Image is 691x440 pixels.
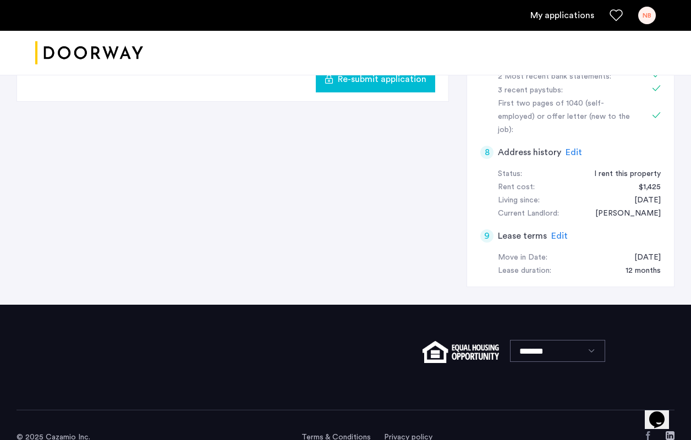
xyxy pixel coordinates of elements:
span: Re-submit application [338,73,426,86]
a: LinkedIn [666,431,674,440]
a: My application [530,9,594,22]
a: Favorites [610,9,623,22]
div: $1,425 [628,181,661,194]
div: 09/01/2025 [623,251,661,265]
h5: Address history [498,146,561,159]
div: Living since: [498,194,540,207]
button: button [316,66,435,92]
div: Current Landlord: [498,207,559,221]
div: Rent cost: [498,181,535,194]
div: I rent this property [583,168,661,181]
div: 3 recent paystubs: [498,84,637,97]
select: Language select [510,340,605,362]
a: Facebook [644,431,652,440]
div: 12 months [615,265,661,278]
a: Cazamio logo [35,32,143,74]
div: Status: [498,168,522,181]
span: Edit [566,148,582,157]
h5: Lease terms [498,229,547,243]
div: 2 Most recent bank statements: [498,70,637,84]
img: logo [35,32,143,74]
div: First two pages of 1040 (self-employed) or offer letter (new to the job): [498,97,637,137]
div: 9 [480,229,493,243]
iframe: chat widget [645,396,680,429]
div: Andy Strauss [584,207,661,221]
div: NB [638,7,656,24]
span: Edit [551,232,568,240]
div: Lease duration: [498,265,551,278]
div: Move in Date: [498,251,547,265]
div: 8 [480,146,493,159]
img: equal-housing.png [423,341,499,363]
div: 09/01/2024 [623,194,661,207]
